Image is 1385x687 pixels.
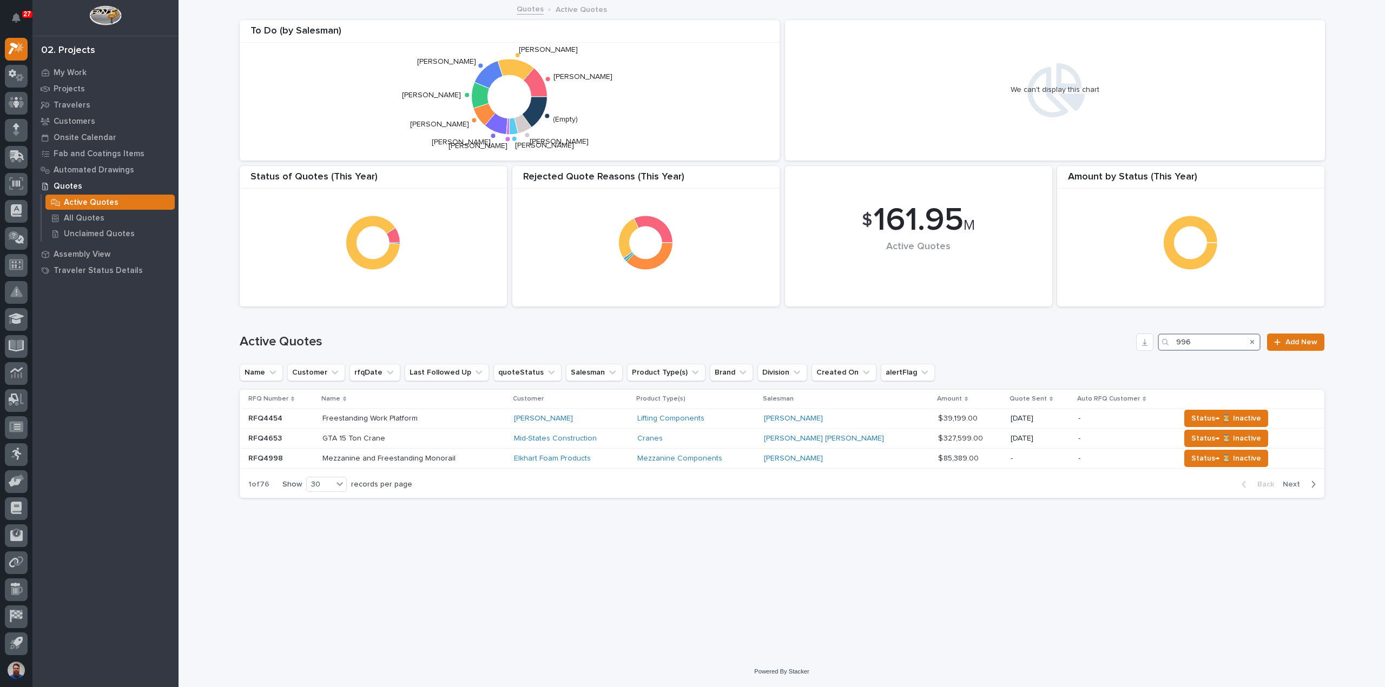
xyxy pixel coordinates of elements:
[42,226,179,241] a: Unclaimed Quotes
[1011,414,1070,423] p: [DATE]
[240,429,1324,449] tr: RFQ4653RFQ4653 GTA 15 Ton CraneGTA 15 Ton Crane Mid-States Construction Cranes [PERSON_NAME] [PER...
[1191,412,1261,425] span: Status→ ⏳ Inactive
[417,58,476,65] text: [PERSON_NAME]
[1184,430,1268,447] button: Status→ ⏳ Inactive
[410,121,469,128] text: [PERSON_NAME]
[1078,452,1083,463] p: -
[812,364,876,381] button: Created On
[287,364,345,381] button: Customer
[42,195,179,210] a: Active Quotes
[240,449,1324,469] tr: RFQ4998RFQ4998 Mezzanine and Freestanding MonorailMezzanine and Freestanding Monorail Elkhart Foa...
[32,129,179,145] a: Onsite Calendar
[1011,434,1070,443] p: [DATE]
[89,5,121,25] img: Workspace Logo
[321,393,340,405] p: Name
[54,101,90,110] p: Travelers
[32,81,179,97] a: Projects
[240,471,278,498] p: 1 of 76
[1057,171,1324,189] div: Amount by Status (This Year)
[240,171,507,189] div: Status of Quotes (This Year)
[64,198,118,208] p: Active Quotes
[349,364,400,381] button: rfqDate
[938,452,981,463] p: $ 85,389.00
[32,145,179,162] a: Fab and Coatings Items
[1077,393,1140,405] p: Auto RFQ Customer
[566,364,623,381] button: Salesman
[764,414,823,423] a: [PERSON_NAME]
[432,139,491,146] text: [PERSON_NAME]
[32,246,179,262] a: Assembly View
[514,414,573,423] a: [PERSON_NAME]
[938,432,985,443] p: $ 327,599.00
[517,2,544,15] a: Quotes
[240,409,1324,429] tr: RFQ4454RFQ4454 Freestanding Work PlatformFreestanding Work Platform [PERSON_NAME] Lifting Compone...
[351,480,412,489] p: records per page
[710,364,753,381] button: Brand
[964,218,975,232] span: M
[519,46,578,54] text: [PERSON_NAME]
[764,454,823,463] a: [PERSON_NAME]
[493,364,562,381] button: quoteStatus
[1010,393,1047,405] p: Quote Sent
[1278,479,1324,489] button: Next
[248,452,285,463] p: RFQ4998
[881,364,935,381] button: alertFlag
[938,412,980,423] p: $ 39,199.00
[24,10,31,18] p: 27
[553,116,578,123] text: (Empty)
[1184,410,1268,427] button: Status→ ⏳ Inactive
[1191,432,1261,445] span: Status→ ⏳ Inactive
[54,250,110,259] p: Assembly View
[42,210,179,225] a: All Quotes
[937,393,962,405] p: Amount
[764,434,884,443] a: [PERSON_NAME] [PERSON_NAME]
[553,74,612,81] text: [PERSON_NAME]
[248,432,284,443] p: RFQ4653
[1011,454,1070,463] p: -
[322,432,387,443] p: GTA 15 Ton Crane
[636,393,685,405] p: Product Type(s)
[1158,334,1261,351] input: Search
[637,434,663,443] a: Cranes
[862,210,872,231] span: $
[5,6,28,29] button: Notifications
[873,204,964,237] span: 161.95
[513,393,544,405] p: Customer
[240,334,1132,350] h1: Active Quotes
[307,479,333,490] div: 30
[282,480,302,489] p: Show
[1285,338,1317,346] span: Add New
[41,45,95,57] div: 02. Projects
[64,214,104,223] p: All Quotes
[1191,452,1261,465] span: Status→ ⏳ Inactive
[449,142,507,150] text: [PERSON_NAME]
[248,393,288,405] p: RFQ Number
[757,364,807,381] button: Division
[1078,432,1083,443] p: -
[1233,479,1278,489] button: Back
[32,113,179,129] a: Customers
[5,659,28,682] button: users-avatar
[637,414,704,423] a: Lifting Components
[248,412,285,423] p: RFQ4454
[54,117,95,126] p: Customers
[54,133,116,143] p: Onsite Calendar
[514,434,597,443] a: Mid-States Construction
[32,178,179,194] a: Quotes
[32,64,179,81] a: My Work
[32,162,179,178] a: Automated Drawings
[32,262,179,278] a: Traveler Status Details
[1078,412,1083,423] p: -
[405,364,489,381] button: Last Followed Up
[54,182,82,191] p: Quotes
[515,142,574,150] text: [PERSON_NAME]
[627,364,705,381] button: Product Type(s)
[54,84,85,94] p: Projects
[637,454,722,463] a: Mezzanine Components
[556,3,607,15] p: Active Quotes
[54,149,144,159] p: Fab and Coatings Items
[1267,334,1324,351] a: Add New
[32,97,179,113] a: Travelers
[754,668,809,675] a: Powered By Stacker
